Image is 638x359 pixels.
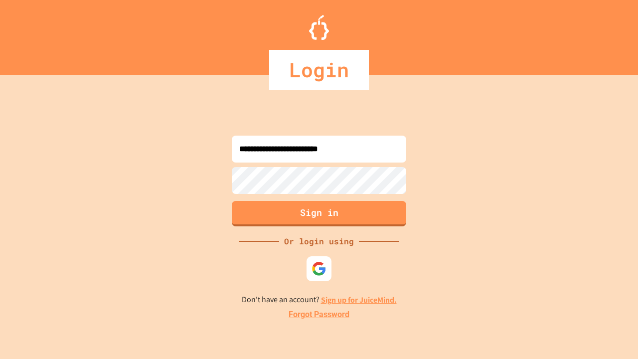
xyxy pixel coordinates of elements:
iframe: chat widget [555,276,628,318]
a: Forgot Password [289,309,349,321]
iframe: chat widget [596,319,628,349]
p: Don't have an account? [242,294,397,306]
div: Login [269,50,369,90]
button: Sign in [232,201,406,226]
div: Or login using [279,235,359,247]
img: Logo.svg [309,15,329,40]
img: google-icon.svg [312,261,326,276]
a: Sign up for JuiceMind. [321,295,397,305]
